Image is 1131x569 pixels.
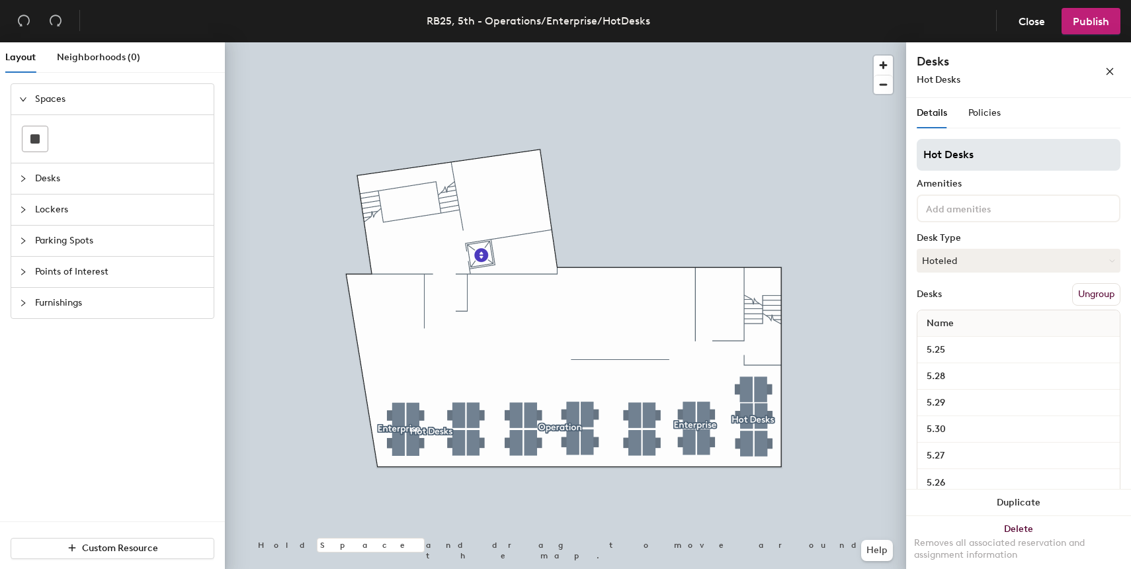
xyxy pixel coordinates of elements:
button: Custom Resource [11,538,214,559]
div: Desk Type [917,233,1120,243]
input: Unnamed desk [920,367,1117,386]
span: Close [1019,15,1045,28]
div: Desks [917,289,942,300]
span: Layout [5,52,36,63]
span: Spaces [35,84,206,114]
span: Points of Interest [35,257,206,287]
span: Parking Spots [35,226,206,256]
span: collapsed [19,268,27,276]
div: Amenities [917,179,1120,189]
button: Duplicate [906,490,1131,516]
button: Publish [1062,8,1120,34]
span: Lockers [35,195,206,225]
span: Policies [968,107,1001,118]
button: Ungroup [1072,283,1120,306]
div: RB25, 5th - Operations/Enterprise/HotDesks [427,13,650,29]
span: Hot Desks [917,74,960,85]
span: expanded [19,95,27,103]
input: Unnamed desk [920,447,1117,465]
button: Redo (⌘ + ⇧ + Z) [42,8,69,34]
span: Name [920,312,960,335]
span: collapsed [19,206,27,214]
button: Hoteled [917,249,1120,273]
h4: Desks [917,53,1062,70]
input: Unnamed desk [920,341,1117,359]
div: Removes all associated reservation and assignment information [914,537,1123,561]
input: Unnamed desk [920,420,1117,439]
button: Close [1007,8,1056,34]
button: Help [861,540,893,561]
span: collapsed [19,175,27,183]
span: Neighborhoods (0) [57,52,140,63]
span: undo [17,14,30,27]
button: Undo (⌘ + Z) [11,8,37,34]
span: Furnishings [35,288,206,318]
span: Desks [35,163,206,194]
span: Custom Resource [82,543,158,554]
span: collapsed [19,237,27,245]
span: close [1105,67,1114,76]
input: Unnamed desk [920,473,1117,492]
span: collapsed [19,299,27,307]
input: Unnamed desk [920,394,1117,412]
span: Details [917,107,947,118]
span: Publish [1073,15,1109,28]
input: Add amenities [923,200,1042,216]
